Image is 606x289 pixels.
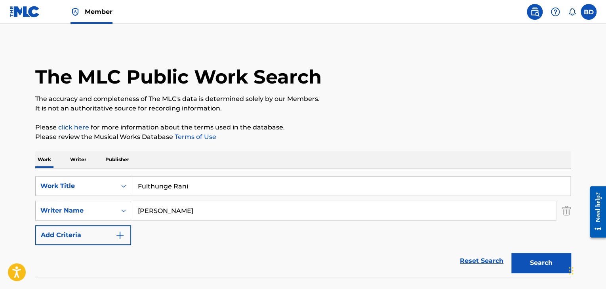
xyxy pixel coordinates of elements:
[35,132,571,142] p: Please review the Musical Works Database
[35,104,571,113] p: It is not an authoritative source for recording information.
[562,201,571,221] img: Delete Criterion
[566,251,606,289] iframe: Chat Widget
[584,180,606,244] iframe: Resource Center
[511,253,571,273] button: Search
[40,181,112,191] div: Work Title
[551,7,560,17] img: help
[581,4,596,20] div: User Menu
[530,7,539,17] img: search
[10,6,40,17] img: MLC Logo
[115,230,125,240] img: 9d2ae6d4665cec9f34b9.svg
[85,7,112,16] span: Member
[68,151,89,168] p: Writer
[103,151,131,168] p: Publisher
[35,176,571,277] form: Search Form
[173,133,216,141] a: Terms of Use
[568,8,576,16] div: Notifications
[71,7,80,17] img: Top Rightsholder
[527,4,543,20] a: Public Search
[35,123,571,132] p: Please for more information about the terms used in the database.
[569,259,574,283] div: Drag
[35,151,53,168] p: Work
[35,65,322,89] h1: The MLC Public Work Search
[58,124,89,131] a: click here
[456,252,507,270] a: Reset Search
[547,4,563,20] div: Help
[35,94,571,104] p: The accuracy and completeness of The MLC's data is determined solely by our Members.
[35,225,131,245] button: Add Criteria
[40,206,112,215] div: Writer Name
